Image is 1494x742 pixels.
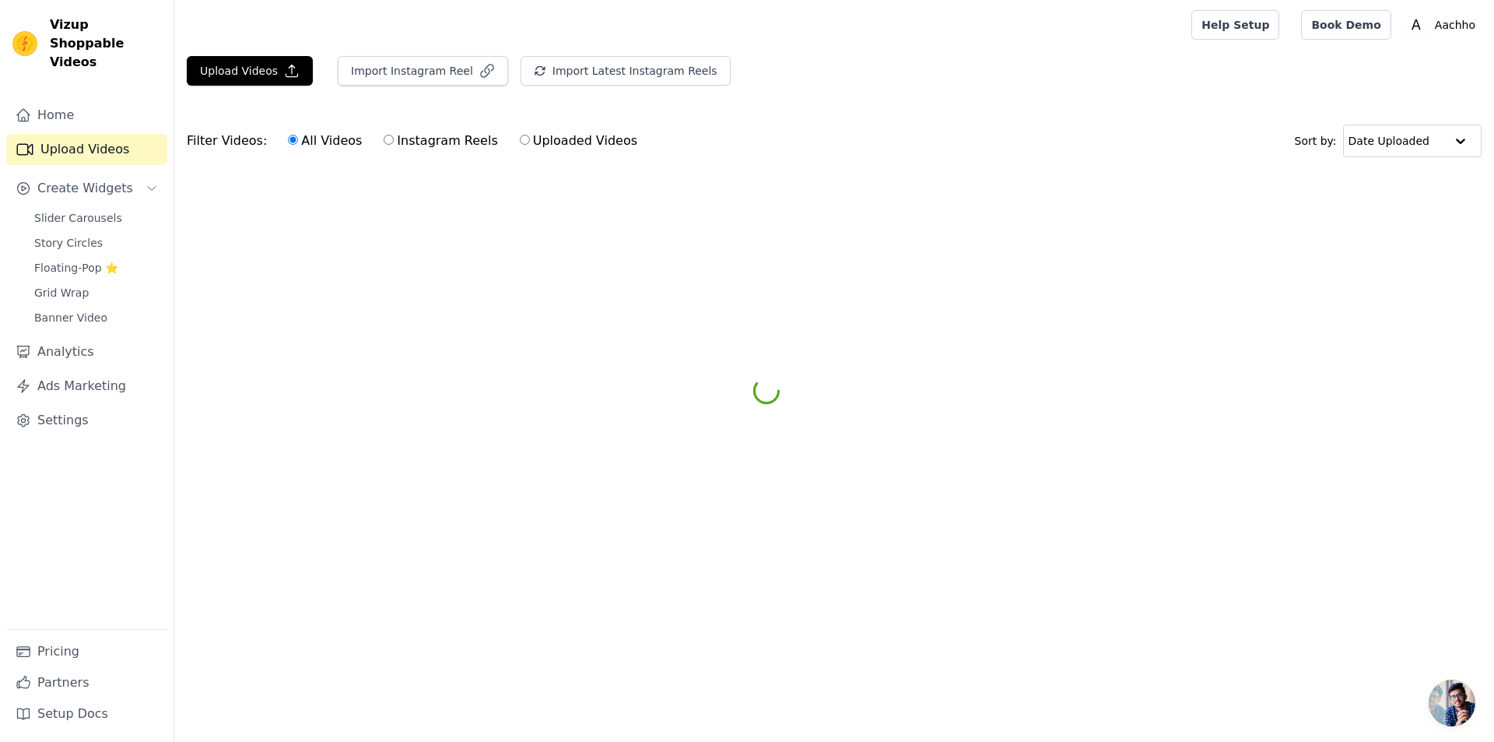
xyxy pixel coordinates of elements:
a: Partners [6,667,167,698]
button: Import Instagram Reel [338,56,508,86]
button: A Aachho [1404,11,1482,39]
label: Uploaded Videos [519,131,638,151]
input: All Videos [288,135,298,145]
label: Instagram Reels [383,131,498,151]
span: Vizup Shoppable Videos [50,16,161,72]
a: Setup Docs [6,698,167,730]
div: Sort by: [1295,125,1482,157]
a: Book Demo [1301,10,1391,40]
input: Instagram Reels [384,135,394,145]
span: Create Widgets [37,179,133,198]
div: Filter Videos: [187,123,646,159]
span: Story Circles [34,235,103,251]
span: Banner Video [34,310,107,325]
a: Banner Video [25,307,167,329]
button: Import Latest Instagram Reels [521,56,731,86]
a: Grid Wrap [25,282,167,304]
label: All Videos [287,131,363,151]
a: Pricing [6,636,167,667]
img: Vizup [12,31,37,56]
a: Ads Marketing [6,371,167,402]
a: Home [6,100,167,131]
p: Aachho [1429,11,1482,39]
a: Upload Videos [6,134,167,165]
button: Upload Videos [187,56,313,86]
button: Create Widgets [6,173,167,204]
span: Floating-Pop ⭐ [34,260,118,276]
a: Settings [6,405,167,436]
a: Story Circles [25,232,167,254]
a: Slider Carousels [25,207,167,229]
span: Grid Wrap [34,285,89,301]
a: Floating-Pop ⭐ [25,257,167,279]
a: Analytics [6,336,167,367]
a: Open chat [1429,680,1475,726]
span: Slider Carousels [34,210,122,226]
a: Help Setup [1191,10,1279,40]
input: Uploaded Videos [520,135,530,145]
text: A [1412,17,1421,33]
